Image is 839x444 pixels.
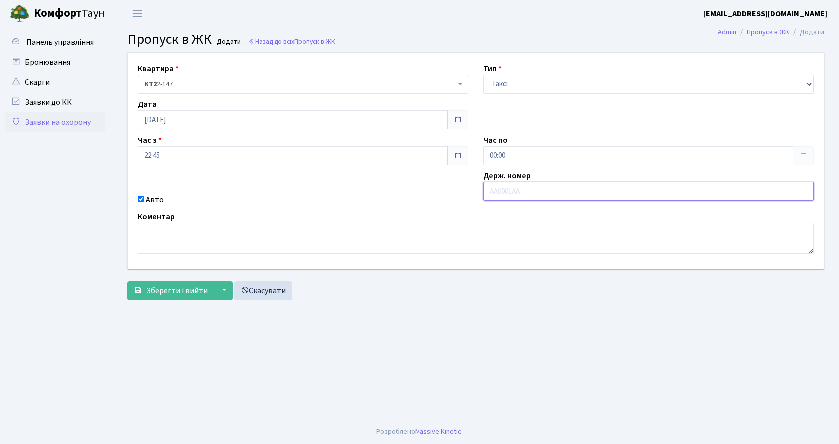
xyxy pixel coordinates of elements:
[483,63,502,75] label: Тип
[718,27,736,37] a: Admin
[138,75,468,94] span: <b>КТ2</b>&nbsp;&nbsp;&nbsp;2-147
[127,29,212,49] span: Пропуск в ЖК
[138,63,179,75] label: Квартира
[26,37,94,48] span: Панель управління
[415,426,461,437] a: Massive Kinetic
[248,37,335,46] a: Назад до всіхПропуск в ЖК
[294,37,335,46] span: Пропуск в ЖК
[5,92,105,112] a: Заявки до КК
[703,22,839,43] nav: breadcrumb
[34,5,82,21] b: Комфорт
[789,27,824,38] li: Додати
[234,281,292,300] a: Скасувати
[138,98,157,110] label: Дата
[125,5,150,22] button: Переключити навігацію
[5,52,105,72] a: Бронювання
[138,211,175,223] label: Коментар
[215,38,244,46] small: Додати .
[703,8,827,19] b: [EMAIL_ADDRESS][DOMAIN_NAME]
[483,182,814,201] input: AA0001AA
[146,285,208,296] span: Зберегти і вийти
[5,32,105,52] a: Панель управління
[10,4,30,24] img: logo.png
[5,112,105,132] a: Заявки на охорону
[483,170,531,182] label: Держ. номер
[144,79,456,89] span: <b>КТ2</b>&nbsp;&nbsp;&nbsp;2-147
[483,134,508,146] label: Час по
[34,5,105,22] span: Таун
[5,72,105,92] a: Скарги
[703,8,827,20] a: [EMAIL_ADDRESS][DOMAIN_NAME]
[376,426,463,437] div: Розроблено .
[138,134,162,146] label: Час з
[144,79,157,89] b: КТ2
[747,27,789,37] a: Пропуск в ЖК
[127,281,214,300] button: Зберегти і вийти
[146,194,164,206] label: Авто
